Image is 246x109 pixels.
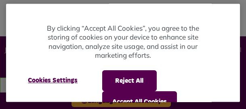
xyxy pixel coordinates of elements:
button: Cookies Settings [18,70,87,90]
button: Reject All [102,70,157,91]
div: Cookie banner [6,4,240,102]
p: By clicking “Accept All Cookies”, you agree to the storing of cookies on your device to enhance s... [38,24,208,60]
